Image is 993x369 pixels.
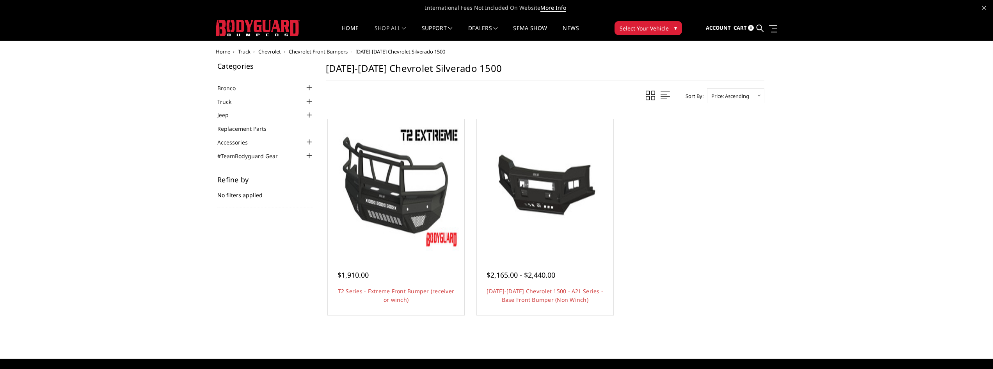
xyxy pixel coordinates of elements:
h1: [DATE]-[DATE] Chevrolet Silverado 1500 [326,62,764,80]
a: Support [422,25,453,41]
a: Cart 0 [734,18,754,39]
a: Dealers [468,25,498,41]
img: 2019-2021 Chevrolet 1500 - A2L Series - Base Front Bumper (Non Winch) [479,121,611,254]
a: Truck [217,98,241,106]
a: T2 Series - Extreme Front Bumper (receiver or winch) T2 Series - Extreme Front Bumper (receiver o... [330,121,462,254]
a: Home [342,25,359,41]
a: SEMA Show [513,25,547,41]
a: #TeamBodyguard Gear [217,152,288,160]
a: News [563,25,579,41]
a: T2 Series - Extreme Front Bumper (receiver or winch) [338,287,455,303]
a: Accessories [217,138,258,146]
label: Sort By: [681,90,703,102]
button: Select Your Vehicle [615,21,682,35]
a: More Info [540,4,566,12]
img: BODYGUARD BUMPERS [216,20,300,36]
a: Chevrolet [258,48,281,55]
a: Truck [238,48,250,55]
a: Account [706,18,731,39]
h5: Categories [217,62,314,70]
span: Account [706,24,731,31]
a: Chevrolet Front Bumpers [289,48,348,55]
a: shop all [375,25,406,41]
span: 0 [748,25,754,31]
a: [DATE]-[DATE] Chevrolet 1500 - A2L Series - Base Front Bumper (Non Winch) [487,287,603,303]
span: [DATE]-[DATE] Chevrolet Silverado 1500 [355,48,445,55]
h5: Refine by [217,176,314,183]
span: $1,910.00 [338,270,369,280]
span: Select Your Vehicle [620,24,669,32]
a: Home [216,48,230,55]
span: $2,165.00 - $2,440.00 [487,270,555,280]
span: Cart [734,24,747,31]
a: Jeep [217,111,238,119]
a: Replacement Parts [217,125,276,133]
a: Bronco [217,84,245,92]
div: No filters applied [217,176,314,207]
span: ▾ [674,24,677,32]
